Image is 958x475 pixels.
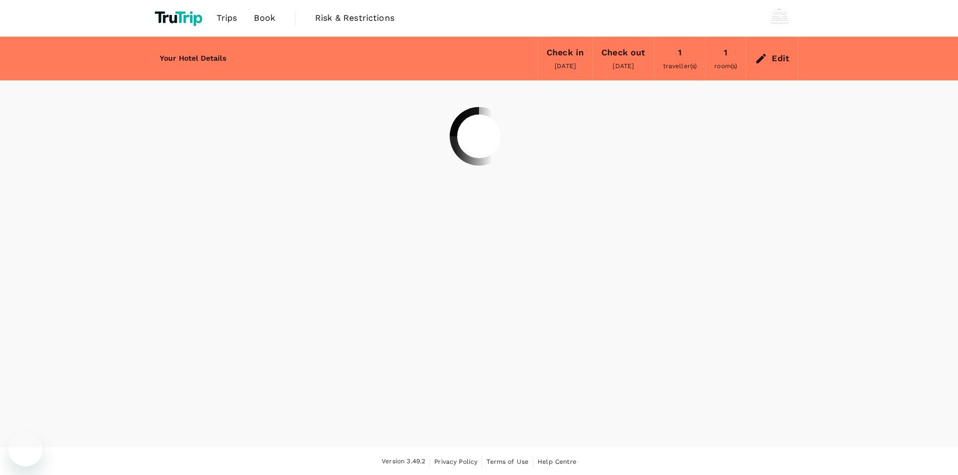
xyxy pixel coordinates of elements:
div: Check in [547,45,584,60]
span: Version 3.49.2 [382,456,425,467]
iframe: Button to launch messaging window [9,432,43,466]
a: Privacy Policy [434,456,477,468]
span: Terms of Use [486,458,528,465]
span: room(s) [714,62,737,70]
span: traveller(s) [663,62,697,70]
img: Wisnu Wiranata [769,7,790,29]
a: Terms of Use [486,456,528,468]
span: Risk & Restrictions [315,12,394,24]
span: Trips [217,12,237,24]
div: 1 [678,45,682,60]
span: Help Centre [538,458,576,465]
span: Privacy Policy [434,458,477,465]
div: Edit [772,51,789,66]
span: Book [254,12,275,24]
span: [DATE] [555,62,576,70]
a: Help Centre [538,456,576,468]
span: [DATE] [613,62,634,70]
h6: Your Hotel Details [160,53,226,64]
div: Check out [601,45,645,60]
img: TruTrip logo [151,6,208,30]
div: 1 [724,45,728,60]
